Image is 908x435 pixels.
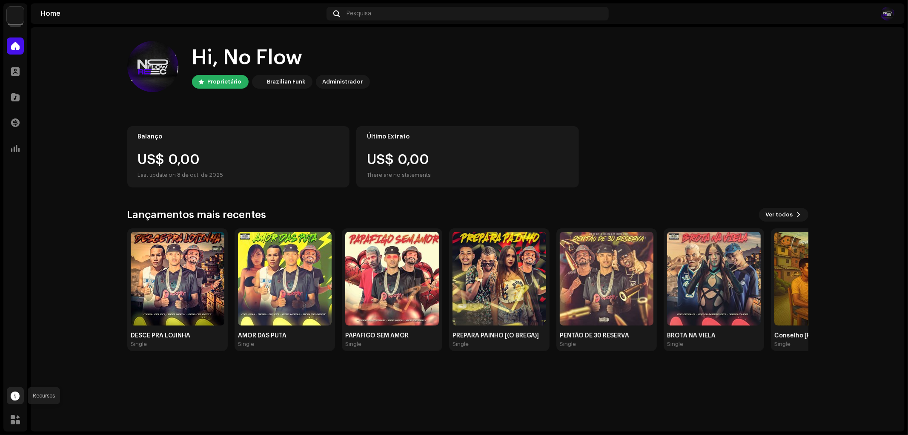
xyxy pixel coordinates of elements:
[192,44,370,72] div: Hi, No Flow
[238,232,332,326] img: ca3aa333-1121-4eeb-994e-f36222acb746
[667,332,761,339] div: BROTA NA VIELA
[238,332,332,339] div: AMOR DAS PUTA
[131,332,224,339] div: DESCE PRA LOJINHA
[356,126,579,187] re-o-card-value: Último Extrato
[667,232,761,326] img: e8e3c5b2-6771-4caf-b52f-b1485cd650e3
[267,77,306,87] div: Brazilian Funk
[774,232,868,326] img: 1d9f7eba-31c1-4979-adf5-ca9ca960c014
[345,341,361,348] div: Single
[667,341,683,348] div: Single
[347,10,371,17] span: Pesquisa
[367,133,568,140] div: Último Extrato
[127,208,266,222] h3: Lançamentos mais recentes
[41,10,323,17] div: Home
[774,341,791,348] div: Single
[323,77,363,87] div: Administrador
[138,133,339,140] div: Balanço
[208,77,242,87] div: Proprietário
[131,232,224,326] img: aae58bda-9821-43d2-9b28-a10558ccd3a9
[127,41,178,92] img: 193ae7c8-a137-44a2-acfb-221aef5f7436
[560,341,576,348] div: Single
[453,332,546,339] div: PREPARA PAINHO [(O BREGA)]
[881,7,894,20] img: 193ae7c8-a137-44a2-acfb-221aef5f7436
[238,341,254,348] div: Single
[560,332,653,339] div: PENTÃO DE 30 RESERVA
[774,332,868,339] div: Conselho [PERSON_NAME]
[453,232,546,326] img: efb323a4-e5bf-4a12-9ab0-188d6881d429
[7,7,24,24] img: 71bf27a5-dd94-4d93-852c-61362381b7db
[131,341,147,348] div: Single
[766,206,793,223] span: Ver todos
[759,208,808,222] button: Ver todos
[254,77,264,87] img: 71bf27a5-dd94-4d93-852c-61362381b7db
[345,232,439,326] img: 19c14c90-2a96-419f-9b2b-8f336825411c
[127,126,350,187] re-o-card-value: Balanço
[367,170,431,180] div: There are no statements
[560,232,653,326] img: 8d6fbd46-2127-42d8-aba0-069c1ab23766
[138,170,339,180] div: Last update on 8 de out. de 2025
[345,332,439,339] div: PAPAFIGO SEM AMOR
[453,341,469,348] div: Single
